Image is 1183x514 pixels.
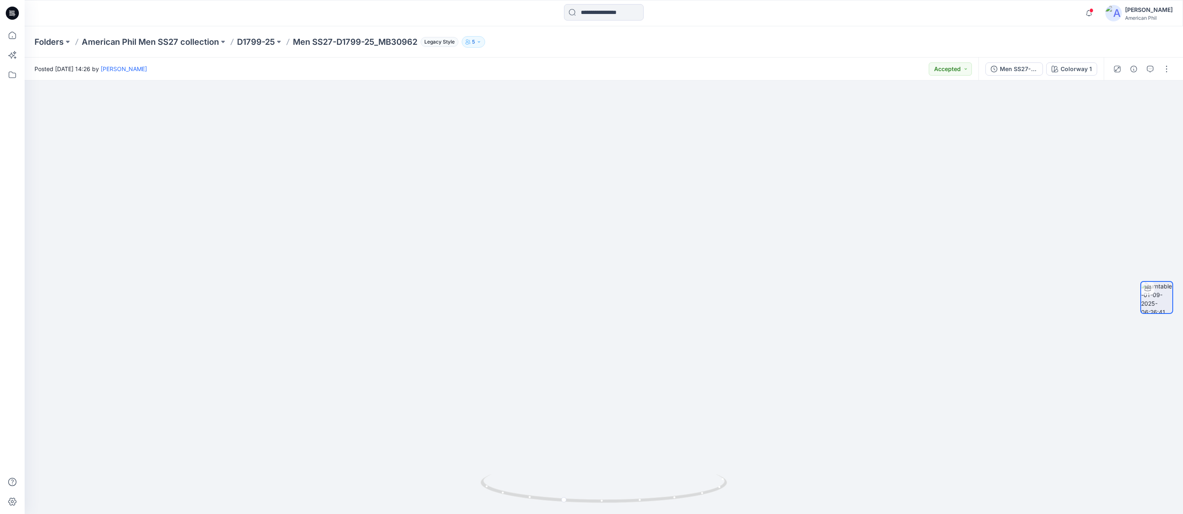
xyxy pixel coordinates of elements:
div: American Phil [1125,15,1173,21]
div: Men SS27-D1799-25_MB30962 [1000,65,1038,74]
button: 5 [462,36,485,48]
div: Colorway 1 [1061,65,1092,74]
span: Posted [DATE] 14:26 by [35,65,147,73]
button: Colorway 1 [1046,62,1097,76]
img: avatar [1105,5,1122,21]
a: [PERSON_NAME] [101,65,147,72]
button: Details [1127,62,1140,76]
button: Men SS27-D1799-25_MB30962 [985,62,1043,76]
p: Men SS27-D1799-25_MB30962 [293,36,417,48]
a: American Phil Men SS27 collection [82,36,219,48]
img: turntable-01-09-2025-06:26:41 [1141,282,1172,313]
button: Legacy Style [417,36,458,48]
div: [PERSON_NAME] [1125,5,1173,15]
p: 5 [472,37,475,46]
span: Legacy Style [421,37,458,47]
a: D1799-25 [237,36,275,48]
a: Folders [35,36,64,48]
